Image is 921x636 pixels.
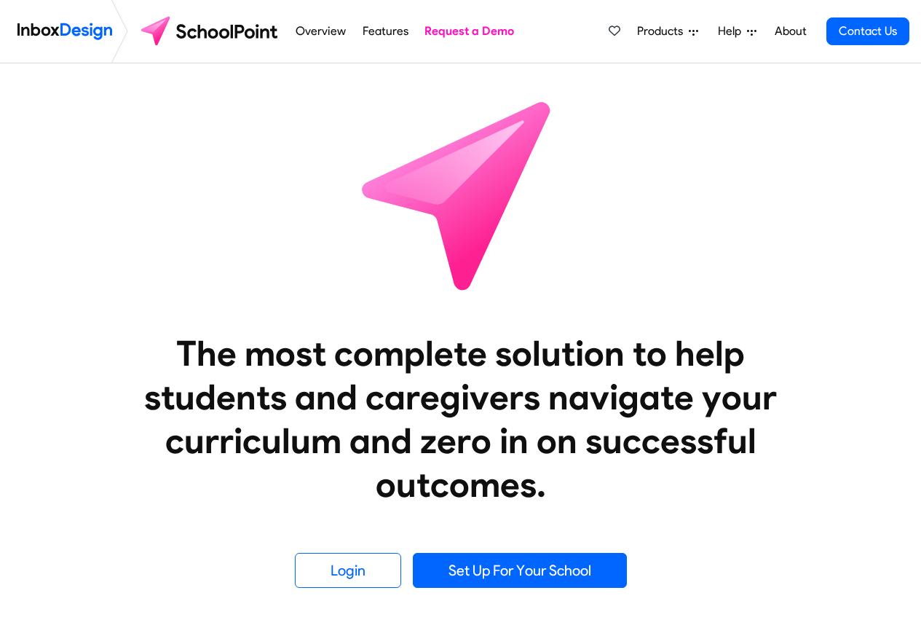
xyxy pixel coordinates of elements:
[295,553,401,588] a: Login
[631,17,704,46] a: Products
[712,17,762,46] a: Help
[826,17,909,45] a: Contact Us
[292,17,350,46] a: Overview
[413,553,627,588] a: Set Up For Your School
[358,17,412,46] a: Features
[134,14,288,49] img: schoolpoint logo
[718,23,747,40] span: Help
[637,23,689,40] span: Products
[421,17,518,46] a: Request a Demo
[770,17,810,46] a: About
[330,63,592,326] img: icon_schoolpoint.svg
[115,331,807,506] heading: The most complete solution to help students and caregivers navigate your curriculum and zero in o...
